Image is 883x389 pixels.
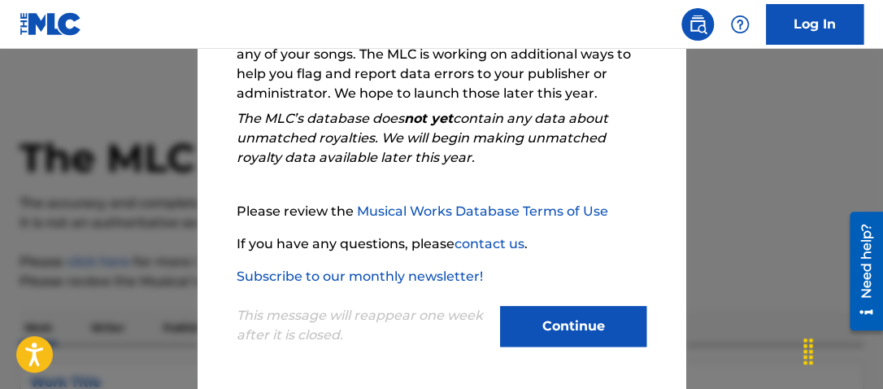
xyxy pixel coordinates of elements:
[237,306,490,345] p: This message will reappear one week after it is closed.
[404,111,453,126] strong: not yet
[837,206,883,337] iframe: Resource Center
[681,8,714,41] a: Public Search
[237,111,608,165] em: The MLC’s database does contain any data about unmatched royalties. We will begin making unmatche...
[802,311,883,389] div: Kontrollprogram for chat
[802,311,883,389] iframe: Chat Widget
[20,12,82,36] img: MLC Logo
[237,269,483,284] a: Subscribe to our monthly newsletter!
[730,15,750,34] img: help
[724,8,756,41] div: Help
[455,236,524,251] a: contact us
[357,203,608,219] a: Musical Works Database Terms of Use
[795,327,821,376] div: Dra
[766,4,863,45] a: Log In
[237,202,646,221] p: Please review the
[688,15,707,34] img: search
[500,306,646,347] button: Continue
[237,234,646,254] p: If you have any questions, please .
